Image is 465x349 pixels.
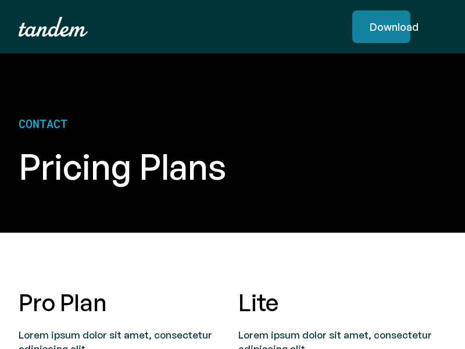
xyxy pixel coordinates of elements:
[19,291,227,314] h2: Pro plan
[19,17,88,36] a: home
[19,149,446,184] h1: Pricing plans
[19,116,446,130] p: Contact
[352,10,410,43] a: Download
[370,20,393,34] div: Download
[238,291,446,314] h2: Lite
